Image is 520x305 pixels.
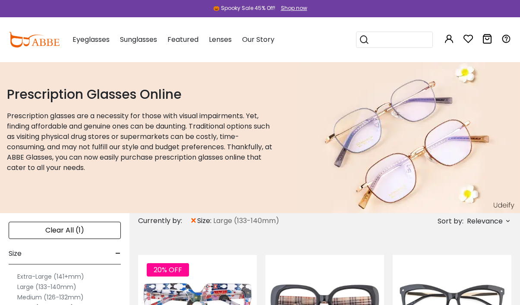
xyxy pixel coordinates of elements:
[281,4,307,12] div: Shop now
[9,32,60,47] img: abbeglasses.com
[209,35,232,44] span: Lenses
[467,214,503,229] span: Relevance
[438,216,463,226] span: Sort by:
[115,243,121,264] span: -
[9,243,22,264] span: Size
[17,282,76,292] label: Large (133-140mm)
[242,35,274,44] span: Our Story
[277,4,307,12] a: Shop now
[7,87,277,102] h1: Prescription Glasses Online
[190,213,197,229] span: ×
[147,263,189,277] span: 20% OFF
[17,292,84,302] label: Medium (126-132mm)
[197,216,213,226] span: size:
[299,62,518,213] img: prescription glasses online
[167,35,199,44] span: Featured
[138,213,190,229] div: Currently by:
[9,222,121,239] div: Clear All (1)
[120,35,157,44] span: Sunglasses
[213,4,275,12] div: 🎃 Spooky Sale 45% Off!
[7,111,277,173] p: Prescription glasses are a necessity for those with visual impairments. Yet, finding affordable a...
[72,35,110,44] span: Eyeglasses
[213,216,279,226] span: Large (133-140mm)
[17,271,84,282] label: Extra-Large (141+mm)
